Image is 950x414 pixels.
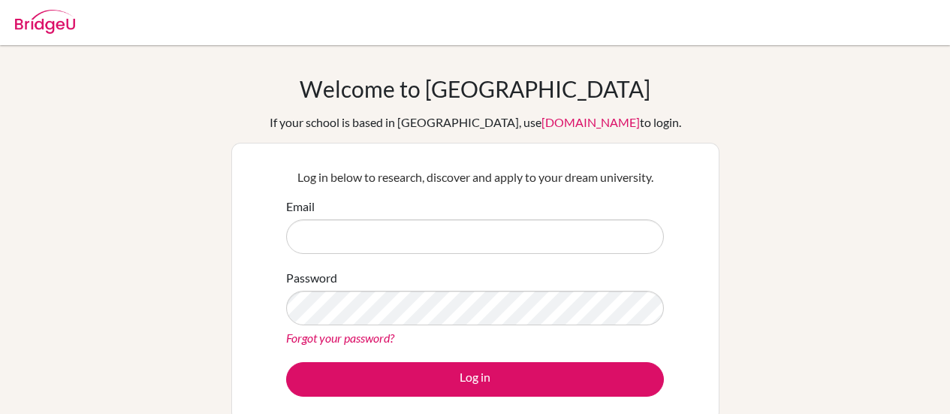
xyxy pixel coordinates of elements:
[270,113,681,131] div: If your school is based in [GEOGRAPHIC_DATA], use to login.
[15,10,75,34] img: Bridge-U
[286,269,337,287] label: Password
[286,362,664,397] button: Log in
[300,75,650,102] h1: Welcome to [GEOGRAPHIC_DATA]
[286,198,315,216] label: Email
[286,331,394,345] a: Forgot your password?
[286,168,664,186] p: Log in below to research, discover and apply to your dream university.
[541,115,640,129] a: [DOMAIN_NAME]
